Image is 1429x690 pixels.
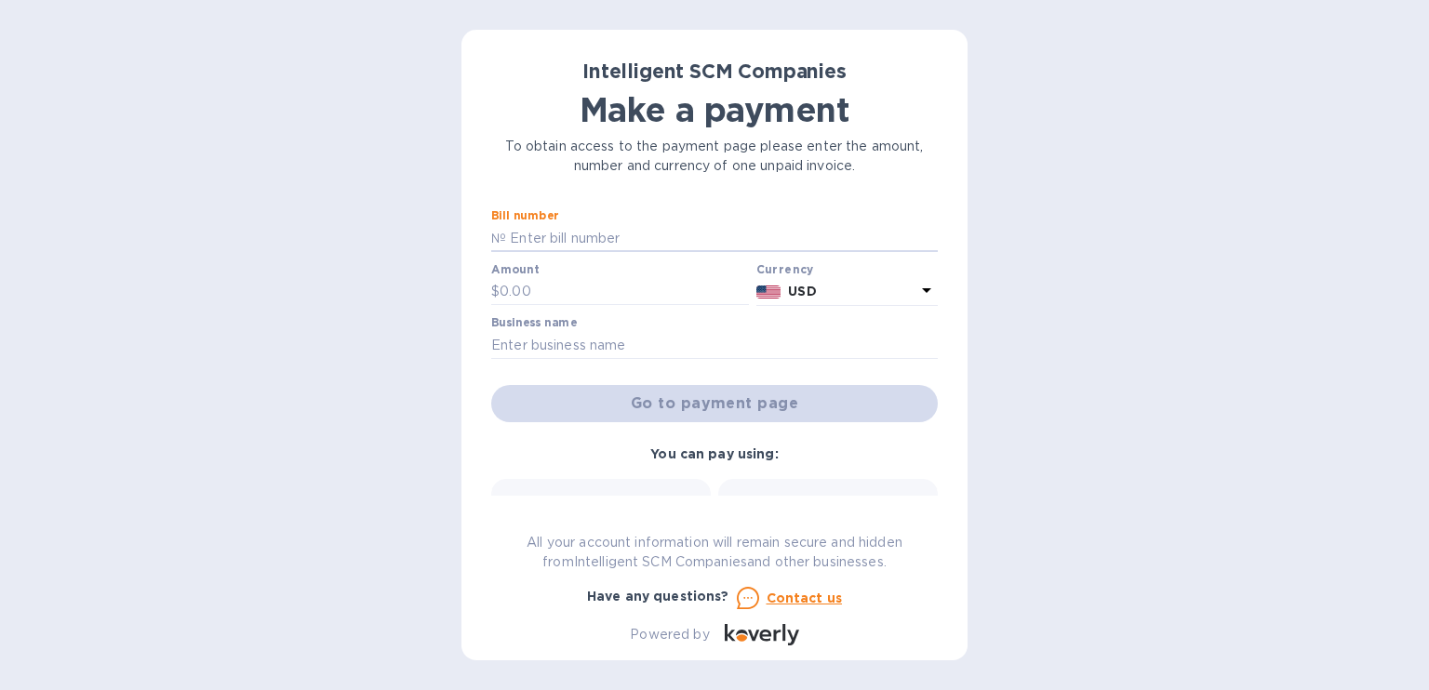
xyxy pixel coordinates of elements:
[630,625,709,644] p: Powered by
[500,278,749,306] input: 0.00
[491,282,500,301] p: $
[491,229,506,248] p: №
[491,331,938,359] input: Enter business name
[756,262,814,276] b: Currency
[491,533,938,572] p: All your account information will remain secure and hidden from Intelligent SCM Companies and oth...
[582,60,847,83] b: Intelligent SCM Companies
[491,264,539,275] label: Amount
[756,285,781,299] img: USD
[587,589,729,604] b: Have any questions?
[491,211,558,222] label: Bill number
[491,318,577,329] label: Business name
[650,446,778,461] b: You can pay using:
[506,224,938,252] input: Enter bill number
[767,590,843,605] u: Contact us
[491,137,938,176] p: To obtain access to the payment page please enter the amount, number and currency of one unpaid i...
[491,90,938,129] h1: Make a payment
[788,284,816,299] b: USD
